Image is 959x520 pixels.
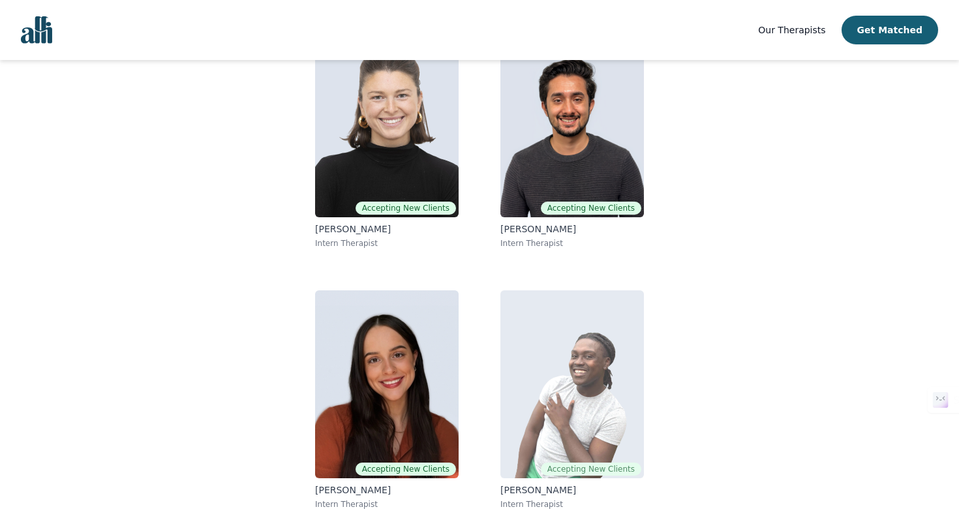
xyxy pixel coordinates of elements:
img: Laura Grohovac [315,290,459,478]
span: Accepting New Clients [356,463,456,476]
p: Intern Therapist [315,238,459,249]
p: Intern Therapist [500,499,644,510]
p: Intern Therapist [500,238,644,249]
img: alli logo [21,16,52,44]
p: [PERSON_NAME] [500,222,644,236]
p: [PERSON_NAME] [500,483,644,497]
p: Intern Therapist [315,499,459,510]
p: [PERSON_NAME] [315,222,459,236]
a: Laura GrohovacAccepting New Clients[PERSON_NAME]Intern Therapist [305,280,469,520]
a: Our Therapists [758,22,825,38]
span: Accepting New Clients [356,202,456,215]
img: Abby Tait [315,29,459,217]
p: [PERSON_NAME] [315,483,459,497]
a: Abby TaitAccepting New Clients[PERSON_NAME]Intern Therapist [305,19,469,259]
span: Our Therapists [758,25,825,35]
img: Daniel Mendes [500,29,644,217]
span: Accepting New Clients [541,463,641,476]
span: Accepting New Clients [541,202,641,215]
a: Daniel MendesAccepting New Clients[PERSON_NAME]Intern Therapist [490,19,654,259]
a: Anthony KusiAccepting New Clients[PERSON_NAME]Intern Therapist [490,280,654,520]
img: Anthony Kusi [500,290,644,478]
button: Get Matched [842,16,938,44]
